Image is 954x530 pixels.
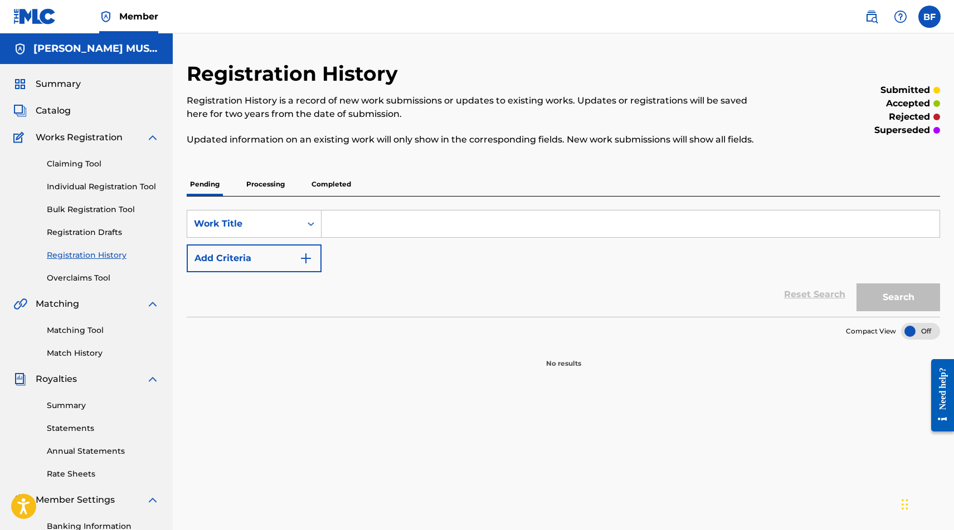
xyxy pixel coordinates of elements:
[546,345,581,369] p: No results
[860,6,883,28] a: Public Search
[146,372,159,386] img: expand
[13,104,27,117] img: Catalog
[187,133,767,146] p: Updated information on an existing work will only show in the corresponding fields. New work subm...
[243,173,288,196] p: Processing
[47,249,159,261] a: Registration History
[187,94,767,121] p: Registration History is a record of new work submissions or updates to existing works. Updates or...
[194,217,294,230] div: Work Title
[13,493,27,507] img: Member Settings
[308,173,354,196] p: Completed
[865,10,878,23] img: search
[47,468,159,480] a: Rate Sheets
[13,131,28,144] img: Works Registration
[33,42,159,55] h5: BLAKE FLATTLEY MUSIC
[889,110,930,124] p: rejected
[187,173,223,196] p: Pending
[36,77,81,91] span: Summary
[846,326,896,336] span: Compact View
[13,77,27,91] img: Summary
[187,61,403,86] h2: Registration History
[36,493,115,507] span: Member Settings
[874,124,930,137] p: superseded
[187,244,322,272] button: Add Criteria
[880,84,930,97] p: submitted
[13,8,56,24] img: MLC Logo
[918,6,941,28] div: User Menu
[923,347,954,443] iframe: Resource Center
[902,488,908,521] div: Drag
[47,445,159,457] a: Annual Statements
[36,104,71,117] span: Catalog
[47,204,159,215] a: Bulk Registration Tool
[119,10,158,23] span: Member
[146,493,159,507] img: expand
[146,297,159,311] img: expand
[47,423,159,434] a: Statements
[889,6,912,28] div: Help
[47,227,159,238] a: Registration Drafts
[898,477,954,530] iframe: Chat Widget
[13,297,27,311] img: Matching
[47,181,159,193] a: Individual Registration Tool
[36,297,79,311] span: Matching
[13,104,71,117] a: CatalogCatalog
[36,372,77,386] span: Royalties
[13,77,81,91] a: SummarySummary
[886,97,930,110] p: accepted
[99,10,113,23] img: Top Rightsholder
[13,42,27,56] img: Accounts
[299,252,313,265] img: 9d2ae6d4665cec9f34b9.svg
[47,158,159,170] a: Claiming Tool
[13,372,27,386] img: Royalties
[47,272,159,284] a: Overclaims Tool
[894,10,907,23] img: help
[146,131,159,144] img: expand
[47,400,159,411] a: Summary
[187,210,940,317] form: Search Form
[36,131,123,144] span: Works Registration
[47,325,159,336] a: Matching Tool
[47,347,159,359] a: Match History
